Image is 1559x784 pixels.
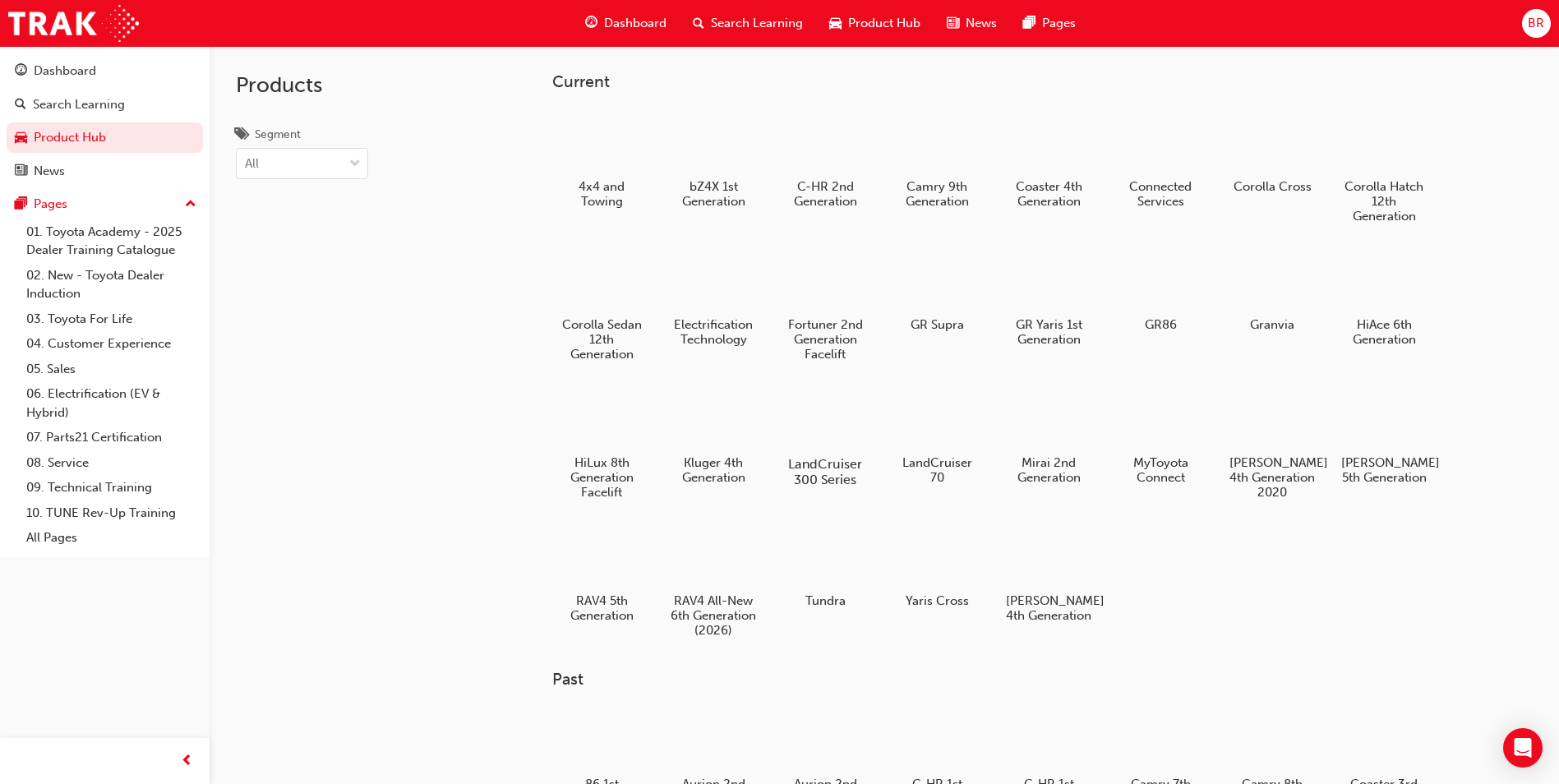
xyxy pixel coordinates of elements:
a: Granvia [1223,242,1321,338]
a: Corolla Sedan 12th Generation [552,242,651,367]
span: Pages [1042,14,1076,33]
a: RAV4 All-New 6th Generation (2026) [664,519,763,643]
h5: Granvia [1229,317,1316,332]
button: Pages [7,189,203,219]
a: 09. Technical Training [20,475,203,500]
span: car-icon [15,131,27,145]
a: HiAce 6th Generation [1335,242,1433,353]
h5: [PERSON_NAME] 4th Generation [1006,593,1092,623]
div: Segment [255,127,301,143]
a: bZ4X 1st Generation [664,104,763,214]
a: 03. Toyota For Life [20,307,203,332]
a: Fortuner 2nd Generation Facelift [776,242,874,367]
h5: GR Supra [894,317,980,332]
span: pages-icon [15,197,27,212]
h3: Current [552,72,1486,91]
span: prev-icon [181,751,193,772]
a: Corolla Cross [1223,104,1321,200]
a: [PERSON_NAME] 4th Generation [999,519,1098,629]
span: down-icon [349,154,361,175]
a: guage-iconDashboard [572,7,680,40]
span: news-icon [947,13,959,34]
h5: HiAce 6th Generation [1341,317,1428,347]
a: Kluger 4th Generation [664,380,763,491]
a: Yaris Cross [888,519,986,614]
a: 04. Customer Experience [20,331,203,357]
a: Mirai 2nd Generation [999,380,1098,491]
a: RAV4 5th Generation [552,519,651,629]
h5: Yaris Cross [894,593,980,608]
img: Trak [8,5,139,42]
div: Pages [34,195,67,214]
span: car-icon [829,13,842,34]
a: HiLux 8th Generation Facelift [552,380,651,505]
a: MyToyota Connect [1111,380,1210,491]
a: 07. Parts21 Certification [20,425,203,450]
a: All Pages [20,525,203,551]
span: BR [1528,14,1544,33]
h5: Connected Services [1118,179,1204,209]
h5: RAV4 All-New 6th Generation (2026) [671,593,757,638]
a: Camry 9th Generation [888,104,986,214]
h5: Mirai 2nd Generation [1006,455,1092,485]
h5: C-HR 2nd Generation [782,179,869,209]
a: Electrification Technology [664,242,763,353]
div: Dashboard [34,62,96,81]
h5: 4x4 and Towing [559,179,645,209]
a: GR Yaris 1st Generation [999,242,1098,353]
h5: GR Yaris 1st Generation [1006,317,1092,347]
a: C-HR 2nd Generation [776,104,874,214]
a: [PERSON_NAME] 5th Generation [1335,380,1433,491]
a: news-iconNews [934,7,1010,40]
a: Search Learning [7,90,203,120]
div: Open Intercom Messenger [1503,728,1543,768]
button: DashboardSearch LearningProduct HubNews [7,53,203,189]
h2: Products [236,72,368,99]
h5: Camry 9th Generation [894,179,980,209]
h5: MyToyota Connect [1118,455,1204,485]
h5: LandCruiser 300 Series [780,456,871,487]
a: GR86 [1111,242,1210,338]
a: 4x4 and Towing [552,104,651,214]
a: Corolla Hatch 12th Generation [1335,104,1433,229]
h5: GR86 [1118,317,1204,332]
a: News [7,156,203,187]
a: 06. Electrification (EV & Hybrid) [20,381,203,425]
a: [PERSON_NAME] 4th Generation 2020 [1223,380,1321,505]
a: 01. Toyota Academy - 2025 Dealer Training Catalogue [20,219,203,263]
a: car-iconProduct Hub [816,7,934,40]
span: search-icon [15,98,26,113]
span: tags-icon [236,128,248,143]
h5: Corolla Sedan 12th Generation [559,317,645,362]
h5: Tundra [782,593,869,608]
span: up-icon [185,194,196,215]
h5: Electrification Technology [671,317,757,347]
a: Connected Services [1111,104,1210,214]
h5: Coaster 4th Generation [1006,179,1092,209]
div: Search Learning [33,95,125,114]
a: 08. Service [20,450,203,476]
h5: LandCruiser 70 [894,455,980,485]
span: Search Learning [711,14,803,33]
div: News [34,162,65,181]
span: guage-icon [15,64,27,79]
a: Coaster 4th Generation [999,104,1098,214]
div: All [245,154,259,173]
a: Dashboard [7,56,203,86]
a: 05. Sales [20,357,203,382]
span: Dashboard [604,14,666,33]
a: 02. New - Toyota Dealer Induction [20,263,203,307]
h5: [PERSON_NAME] 5th Generation [1341,455,1428,485]
button: BR [1522,9,1551,38]
a: LandCruiser 70 [888,380,986,491]
h5: RAV4 5th Generation [559,593,645,623]
span: news-icon [15,164,27,179]
a: Product Hub [7,122,203,153]
span: News [966,14,997,33]
h3: Past [552,670,1486,689]
a: Tundra [776,519,874,614]
h5: HiLux 8th Generation Facelift [559,455,645,500]
a: 10. TUNE Rev-Up Training [20,500,203,526]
